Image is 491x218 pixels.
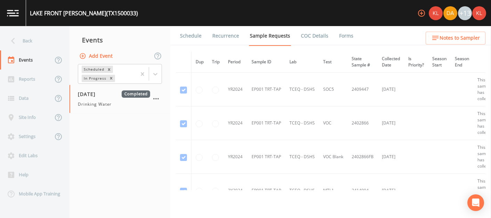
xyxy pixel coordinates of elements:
[191,51,208,73] th: Dup
[285,140,319,174] td: TCEQ - DSHS
[208,51,224,73] th: Trip
[472,6,486,20] img: 9c4450d90d3b8045b2e5fa62e4f92659
[338,26,354,46] a: Forms
[319,174,347,208] td: MTL1
[467,194,484,211] div: Open Intercom Messenger
[347,73,378,106] td: 2409447
[69,85,170,113] a: [DATE]CompletedDrinking Water
[78,101,112,107] span: Drinking Water
[458,6,472,20] div: +13
[378,73,404,106] td: [DATE]
[428,51,451,73] th: Season Start
[107,75,115,82] div: Remove In Progress
[7,10,19,16] img: logo
[443,6,457,20] img: a84961a0472e9debc750dd08a004988d
[319,51,347,73] th: Test
[224,73,247,106] td: YR2024
[319,140,347,174] td: VOC Blank
[82,66,105,73] div: Scheduled
[429,6,443,20] img: 9c4450d90d3b8045b2e5fa62e4f92659
[378,51,404,73] th: Collected Date
[122,90,150,98] span: Completed
[247,174,285,208] td: EP001 TRT-TAP
[404,51,428,73] th: Is Priority?
[78,50,115,63] button: Add Event
[378,174,404,208] td: [DATE]
[285,73,319,106] td: TCEQ - DSHS
[78,90,100,98] span: [DATE]
[249,26,291,46] a: Sample Requests
[285,174,319,208] td: TCEQ - DSHS
[443,6,458,20] div: David Weber
[319,73,347,106] td: SOC5
[224,51,247,73] th: Period
[247,73,285,106] td: EP001 TRT-TAP
[319,106,347,140] td: VOC
[347,174,378,208] td: 2414004
[426,32,485,45] button: Notes to Sampler
[378,140,404,174] td: [DATE]
[378,106,404,140] td: [DATE]
[211,26,240,46] a: Recurrence
[285,106,319,140] td: TCEQ - DSHS
[105,66,113,73] div: Remove Scheduled
[247,140,285,174] td: EP001 TRT-TAP
[224,174,247,208] td: 3Y2024
[224,106,247,140] td: YR2024
[300,26,329,46] a: COC Details
[347,51,378,73] th: State Sample #
[179,26,203,46] a: Schedule
[428,6,443,20] div: Kler Teran
[69,31,170,49] div: Events
[285,51,319,73] th: Lab
[30,9,138,17] div: LAKE FRONT [PERSON_NAME] (TX1500033)
[82,75,107,82] div: In Progress
[224,140,247,174] td: YR2024
[451,51,473,73] th: Season End
[347,140,378,174] td: 2402866FB
[247,106,285,140] td: EP001 TRT-TAP
[247,51,285,73] th: Sample ID
[440,34,480,42] span: Notes to Sampler
[347,106,378,140] td: 2402866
